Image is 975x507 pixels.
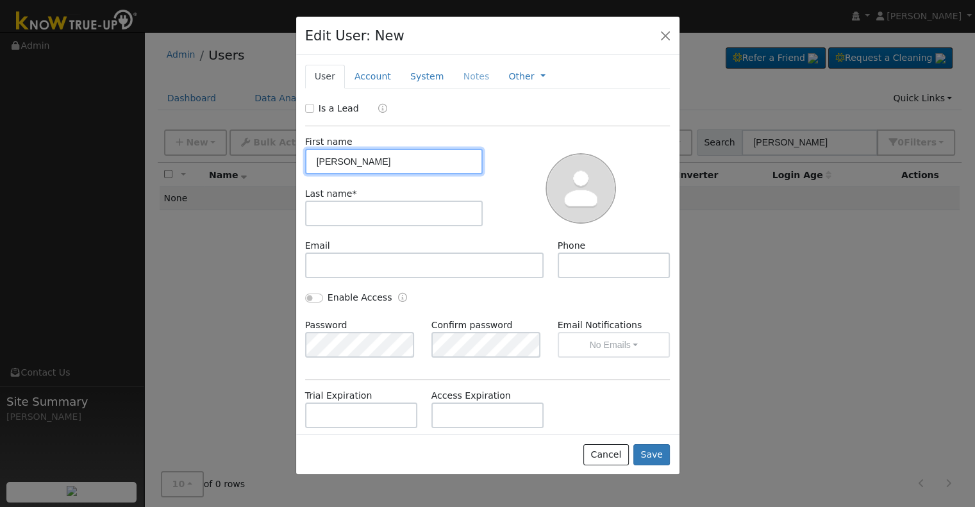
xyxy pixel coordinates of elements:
[305,26,404,46] h4: Edit User: New
[319,102,359,115] label: Is a Lead
[305,319,347,332] label: Password
[401,65,454,88] a: System
[369,102,387,117] a: Lead
[583,444,629,466] button: Cancel
[305,65,345,88] a: User
[633,444,671,466] button: Save
[398,291,407,306] a: Enable Access
[431,389,511,403] label: Access Expiration
[328,291,392,304] label: Enable Access
[345,65,401,88] a: Account
[305,239,330,253] label: Email
[305,389,372,403] label: Trial Expiration
[305,187,357,201] label: Last name
[558,239,586,253] label: Phone
[558,319,671,332] label: Email Notifications
[431,319,513,332] label: Confirm password
[508,70,534,83] a: Other
[305,135,353,149] label: First name
[305,104,314,113] input: Is a Lead
[352,188,356,199] span: Required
